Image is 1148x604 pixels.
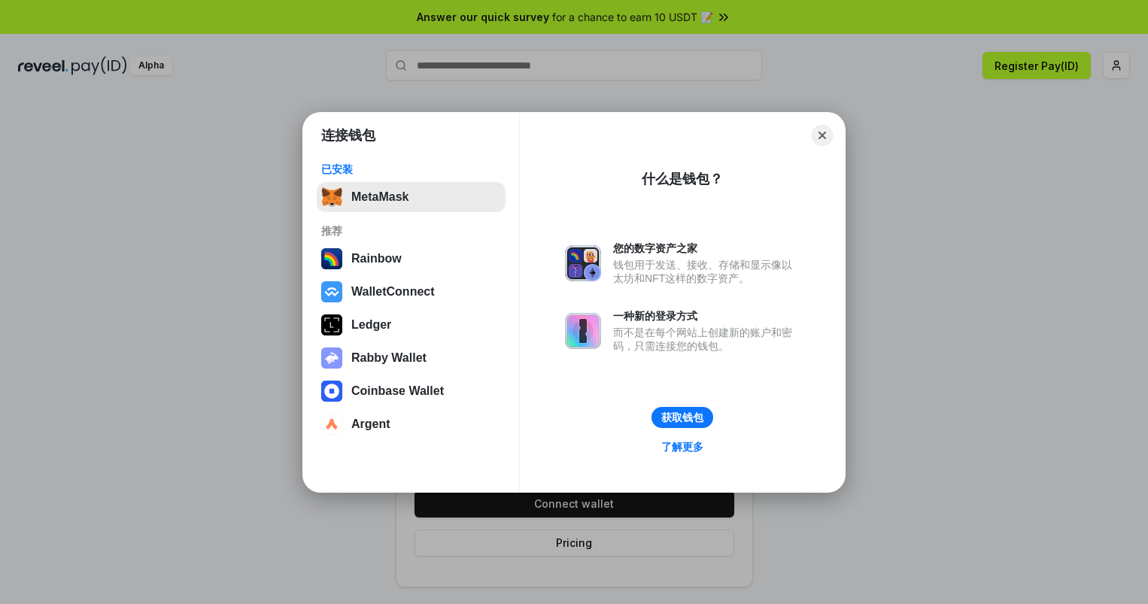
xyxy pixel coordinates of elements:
div: 获取钱包 [661,411,703,424]
img: svg+xml,%3Csvg%20xmlns%3D%22http%3A%2F%2Fwww.w3.org%2F2000%2Fsvg%22%20fill%3D%22none%22%20viewBox... [565,245,601,281]
img: svg+xml,%3Csvg%20width%3D%2228%22%20height%3D%2228%22%20viewBox%3D%220%200%2028%2028%22%20fill%3D... [321,381,342,402]
div: Rainbow [351,252,402,266]
a: 了解更多 [652,437,712,457]
div: 钱包用于发送、接收、存储和显示像以太坊和NFT这样的数字资产。 [613,258,800,285]
img: svg+xml,%3Csvg%20fill%3D%22none%22%20height%3D%2233%22%20viewBox%3D%220%200%2035%2033%22%20width%... [321,187,342,208]
div: Coinbase Wallet [351,384,444,398]
img: svg+xml,%3Csvg%20width%3D%2228%22%20height%3D%2228%22%20viewBox%3D%220%200%2028%2028%22%20fill%3D... [321,414,342,435]
button: MetaMask [317,182,506,212]
button: Close [812,125,833,146]
div: Rabby Wallet [351,351,427,365]
div: 您的数字资产之家 [613,241,800,255]
button: Coinbase Wallet [317,376,506,406]
div: Argent [351,417,390,431]
img: svg+xml,%3Csvg%20xmlns%3D%22http%3A%2F%2Fwww.w3.org%2F2000%2Fsvg%22%20width%3D%2228%22%20height%3... [321,314,342,335]
img: svg+xml,%3Csvg%20width%3D%2228%22%20height%3D%2228%22%20viewBox%3D%220%200%2028%2028%22%20fill%3D... [321,281,342,302]
img: svg+xml,%3Csvg%20xmlns%3D%22http%3A%2F%2Fwww.w3.org%2F2000%2Fsvg%22%20fill%3D%22none%22%20viewBox... [565,313,601,349]
button: Rainbow [317,244,506,274]
img: svg+xml,%3Csvg%20xmlns%3D%22http%3A%2F%2Fwww.w3.org%2F2000%2Fsvg%22%20fill%3D%22none%22%20viewBox... [321,348,342,369]
h1: 连接钱包 [321,126,375,144]
div: 一种新的登录方式 [613,309,800,323]
div: WalletConnect [351,285,435,299]
img: svg+xml,%3Csvg%20width%3D%22120%22%20height%3D%22120%22%20viewBox%3D%220%200%20120%20120%22%20fil... [321,248,342,269]
div: 而不是在每个网站上创建新的账户和密码，只需连接您的钱包。 [613,326,800,353]
button: Rabby Wallet [317,343,506,373]
button: WalletConnect [317,277,506,307]
div: 推荐 [321,224,501,238]
div: MetaMask [351,190,408,204]
div: Ledger [351,318,391,332]
button: 获取钱包 [651,407,713,428]
button: Argent [317,409,506,439]
div: 什么是钱包？ [642,170,723,188]
div: 已安装 [321,162,501,176]
div: 了解更多 [661,440,703,454]
button: Ledger [317,310,506,340]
